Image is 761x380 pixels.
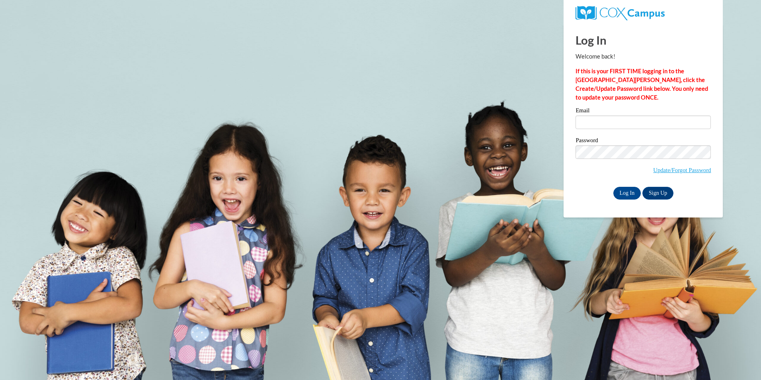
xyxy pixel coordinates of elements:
label: Password [576,137,711,145]
h1: Log In [576,32,711,48]
input: Log In [613,187,641,200]
a: COX Campus [576,9,664,16]
p: Welcome back! [576,52,711,61]
strong: If this is your FIRST TIME logging in to the [GEOGRAPHIC_DATA][PERSON_NAME], click the Create/Upd... [576,68,708,101]
label: Email [576,108,711,116]
a: Update/Forgot Password [653,167,711,173]
a: Sign Up [642,187,673,200]
img: COX Campus [576,6,664,20]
